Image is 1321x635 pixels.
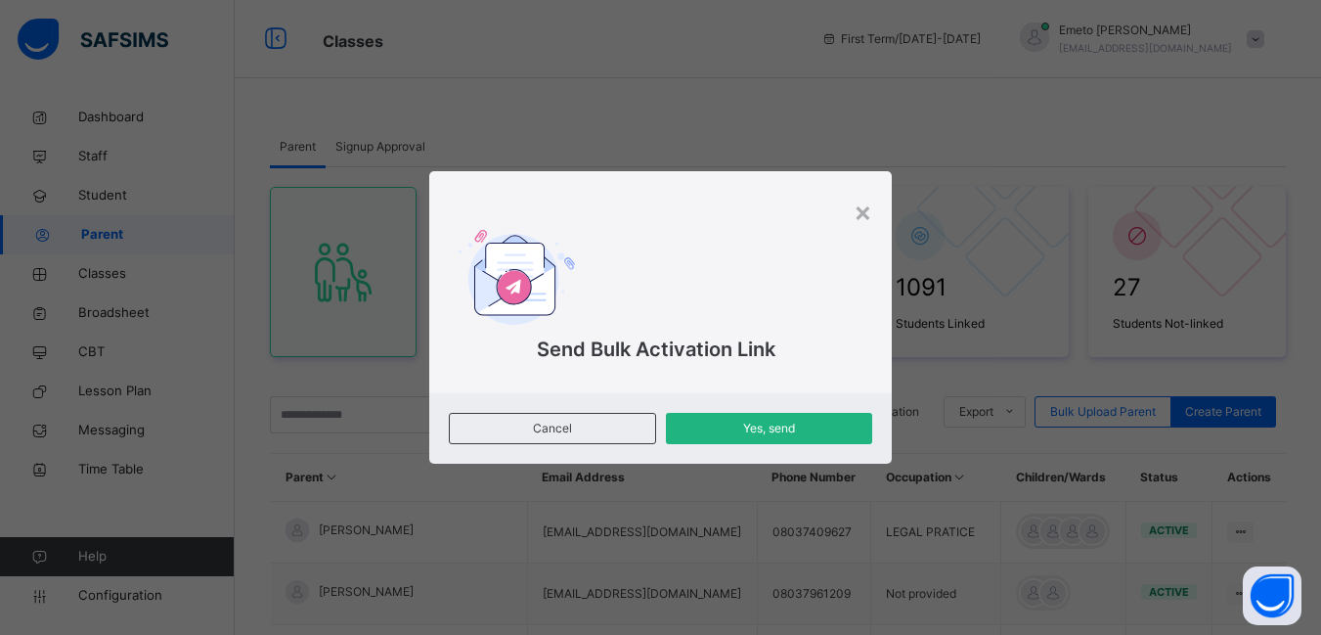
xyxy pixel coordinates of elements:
span: Yes, send [681,420,858,437]
img: sendlink.acd8a46d822de719c390e6b28b89319f.svg [459,230,575,325]
button: Open asap [1243,567,1301,625]
span: Send Bulk Activation Link [459,335,854,364]
div: × [854,191,872,232]
span: Cancel [464,420,639,437]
